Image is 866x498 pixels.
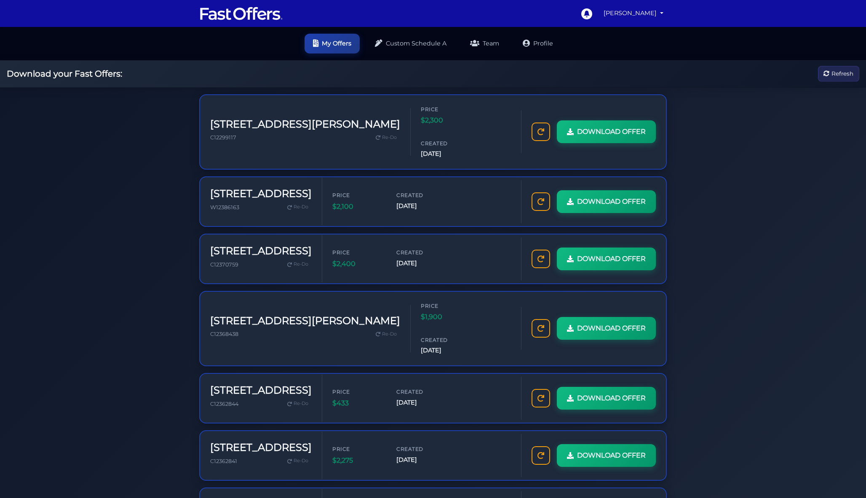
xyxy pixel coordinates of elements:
[332,398,383,409] span: $433
[577,323,646,334] span: DOWNLOAD OFFER
[210,458,237,464] span: C12362841
[514,34,561,53] a: Profile
[210,401,238,407] span: C12362844
[284,202,312,213] a: Re-Do
[421,105,471,113] span: Price
[210,134,236,141] span: C12299117
[382,134,397,141] span: Re-Do
[294,400,308,407] span: Re-Do
[557,248,656,270] a: DOWNLOAD OFFER
[210,331,238,337] span: C12368438
[396,191,447,199] span: Created
[332,258,383,269] span: $2,400
[284,455,312,466] a: Re-Do
[294,203,308,211] span: Re-Do
[396,398,447,407] span: [DATE]
[294,457,308,465] span: Re-Do
[332,191,383,199] span: Price
[372,329,400,340] a: Re-Do
[421,312,471,322] span: $1,900
[577,393,646,404] span: DOWNLOAD OFFER
[600,5,667,21] a: [PERSON_NAME]
[332,388,383,396] span: Price
[332,445,383,453] span: Price
[421,346,471,355] span: [DATE]
[210,315,400,327] h3: [STREET_ADDRESS][PERSON_NAME]
[332,201,383,212] span: $2,100
[577,450,646,461] span: DOWNLOAD OFFER
[396,258,447,268] span: [DATE]
[396,445,447,453] span: Created
[305,34,360,53] a: My Offers
[372,132,400,143] a: Re-Do
[396,455,447,465] span: [DATE]
[577,196,646,207] span: DOWNLOAD OFFER
[557,190,656,213] a: DOWNLOAD OFFER
[332,248,383,256] span: Price
[462,34,508,53] a: Team
[210,442,312,454] h3: [STREET_ADDRESS]
[210,204,239,210] span: W12386163
[284,259,312,270] a: Re-Do
[577,126,646,137] span: DOWNLOAD OFFER
[421,139,471,147] span: Created
[396,388,447,396] span: Created
[210,188,312,200] h3: [STREET_ADDRESS]
[210,384,312,397] h3: [STREET_ADDRESS]
[421,302,471,310] span: Price
[332,455,383,466] span: $2,275
[366,34,455,53] a: Custom Schedule A
[294,261,308,268] span: Re-Do
[396,248,447,256] span: Created
[210,261,238,268] span: C12370759
[557,387,656,410] a: DOWNLOAD OFFER
[831,69,853,78] span: Refresh
[557,317,656,340] a: DOWNLOAD OFFER
[557,444,656,467] a: DOWNLOAD OFFER
[421,115,471,126] span: $2,300
[382,330,397,338] span: Re-Do
[577,253,646,264] span: DOWNLOAD OFFER
[210,245,312,257] h3: [STREET_ADDRESS]
[557,120,656,143] a: DOWNLOAD OFFER
[421,149,471,159] span: [DATE]
[818,66,859,82] button: Refresh
[284,398,312,409] a: Re-Do
[7,69,122,79] h2: Download your Fast Offers:
[396,201,447,211] span: [DATE]
[210,118,400,130] h3: [STREET_ADDRESS][PERSON_NAME]
[421,336,471,344] span: Created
